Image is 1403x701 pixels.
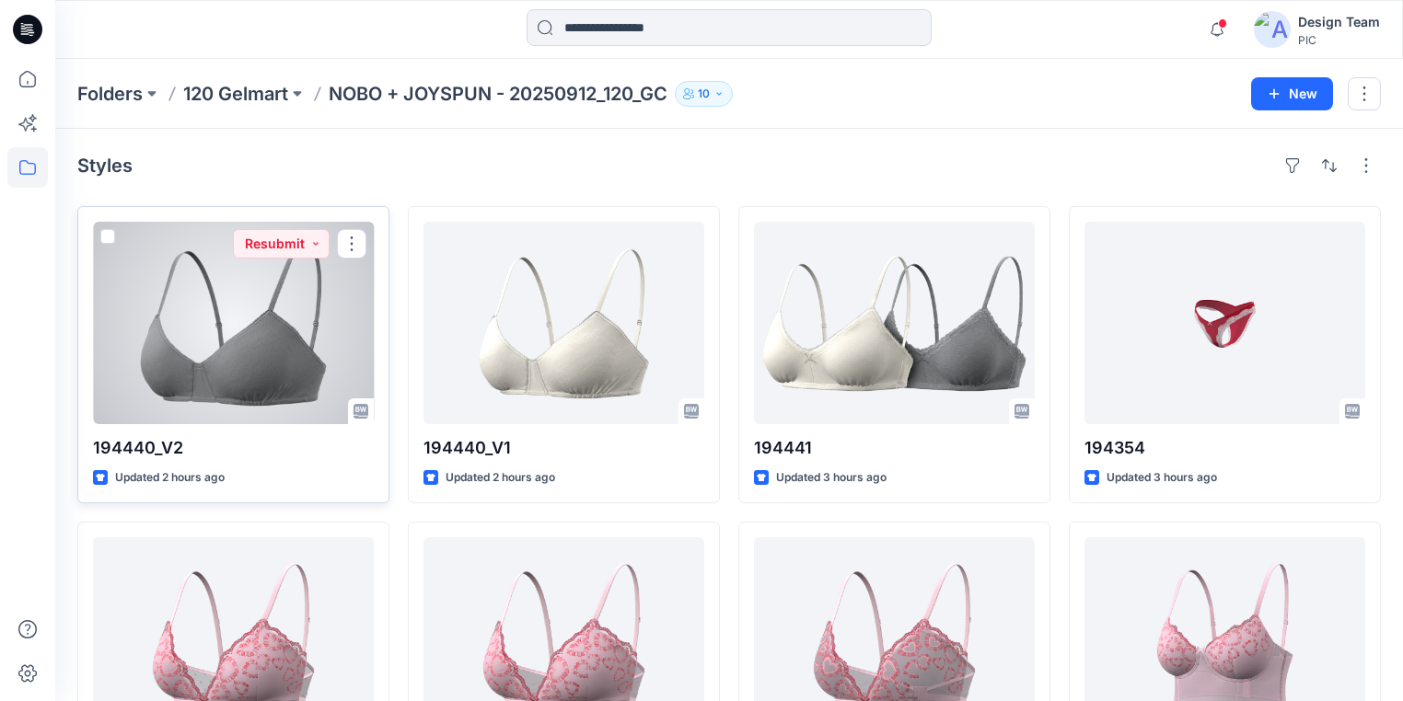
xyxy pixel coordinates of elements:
[754,222,1035,424] a: 194441
[423,222,704,424] a: 194440_V1
[183,81,288,107] a: 120 Gelmart
[93,435,374,461] p: 194440_V2
[115,468,225,488] p: Updated 2 hours ago
[1084,435,1365,461] p: 194354
[77,155,133,177] h4: Styles
[446,468,555,488] p: Updated 2 hours ago
[1251,77,1333,110] button: New
[1254,11,1291,48] img: avatar
[77,81,143,107] a: Folders
[329,81,667,107] p: NOBO + JOYSPUN - 20250912_120_GC
[1084,222,1365,424] a: 194354
[675,81,733,107] button: 10
[423,435,704,461] p: 194440_V1
[1107,468,1217,488] p: Updated 3 hours ago
[1298,33,1380,47] div: PIC
[698,84,710,104] p: 10
[93,222,374,424] a: 194440_V2
[776,468,887,488] p: Updated 3 hours ago
[1298,11,1380,33] div: Design Team
[754,435,1035,461] p: 194441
